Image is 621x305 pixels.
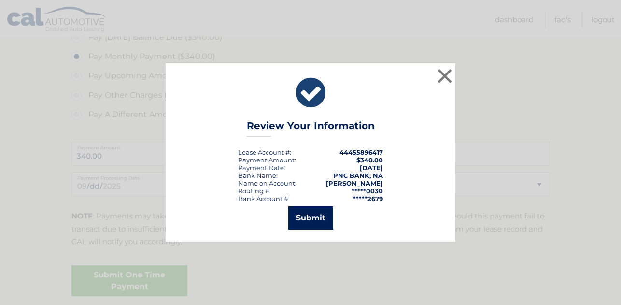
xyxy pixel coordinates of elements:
div: Bank Name: [238,172,278,179]
div: Lease Account #: [238,148,291,156]
span: $340.00 [356,156,383,164]
button: Submit [288,206,333,230]
strong: PNC BANK, NA [333,172,383,179]
strong: 44455896417 [339,148,383,156]
span: Payment Date [238,164,284,172]
strong: [PERSON_NAME] [326,179,383,187]
div: Name on Account: [238,179,296,187]
div: Bank Account #: [238,195,290,203]
div: Payment Amount: [238,156,296,164]
h3: Review Your Information [247,120,375,137]
button: × [435,66,454,86]
span: [DATE] [360,164,383,172]
div: : [238,164,285,172]
div: Routing #: [238,187,271,195]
